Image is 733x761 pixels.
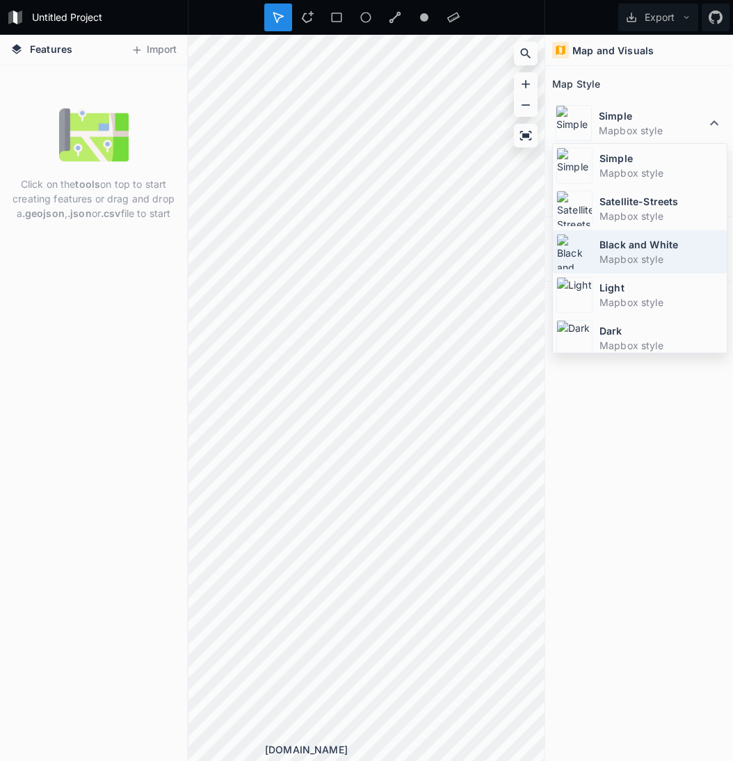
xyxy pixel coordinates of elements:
[556,147,593,184] img: Simple
[67,207,92,219] strong: .json
[556,277,593,313] img: Light
[556,105,592,141] img: Simple
[556,234,593,270] img: Black and White
[59,100,129,170] img: empty
[556,320,593,356] img: Dark
[599,209,723,223] dd: Mapbox style
[599,123,706,138] dd: Mapbox style
[599,166,723,180] dd: Mapbox style
[552,73,600,95] h2: Map Style
[265,742,545,757] div: [DOMAIN_NAME]
[75,178,100,190] strong: tools
[10,177,177,221] p: Click on the on top to start creating features or drag and drop a , or file to start
[599,295,723,310] dd: Mapbox style
[599,280,723,295] dt: Light
[599,194,723,209] dt: Satellite-Streets
[599,109,706,123] dt: Simple
[618,3,698,31] button: Export
[599,338,723,353] dd: Mapbox style
[101,207,121,219] strong: .csv
[556,191,593,227] img: Satellite-Streets
[599,252,723,266] dd: Mapbox style
[599,237,723,252] dt: Black and White
[124,39,184,61] button: Import
[599,323,723,338] dt: Dark
[30,42,72,56] span: Features
[599,151,723,166] dt: Simple
[572,43,654,58] h4: Map and Visuals
[22,207,65,219] strong: .geojson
